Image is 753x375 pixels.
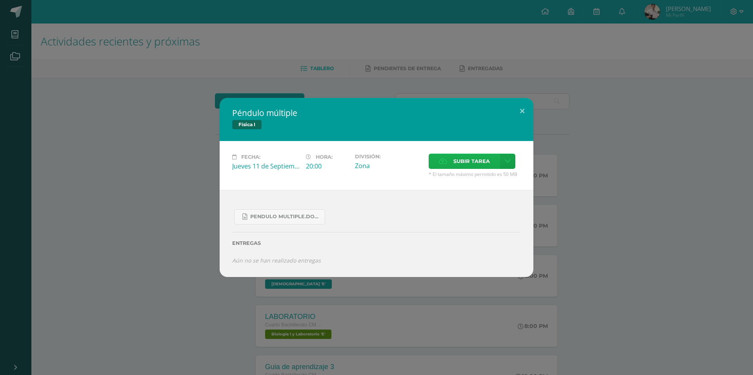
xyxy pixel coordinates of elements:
span: Pendulo multiple.docx [250,214,321,220]
a: Pendulo multiple.docx [234,209,325,225]
span: Fecha: [241,154,260,160]
div: Jueves 11 de Septiembre [232,162,300,170]
h2: Péndulo múltiple [232,107,521,118]
span: Hora: [316,154,333,160]
span: * El tamaño máximo permitido es 50 MB [429,171,521,178]
span: Subir tarea [453,154,490,168]
button: Close (Esc) [511,98,533,125]
i: Aún no se han realizado entregas [232,257,321,264]
span: Física I [232,120,262,129]
label: Entregas [232,240,521,246]
label: División: [355,154,422,159]
div: 20:00 [306,162,349,170]
div: Zona [355,161,422,170]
